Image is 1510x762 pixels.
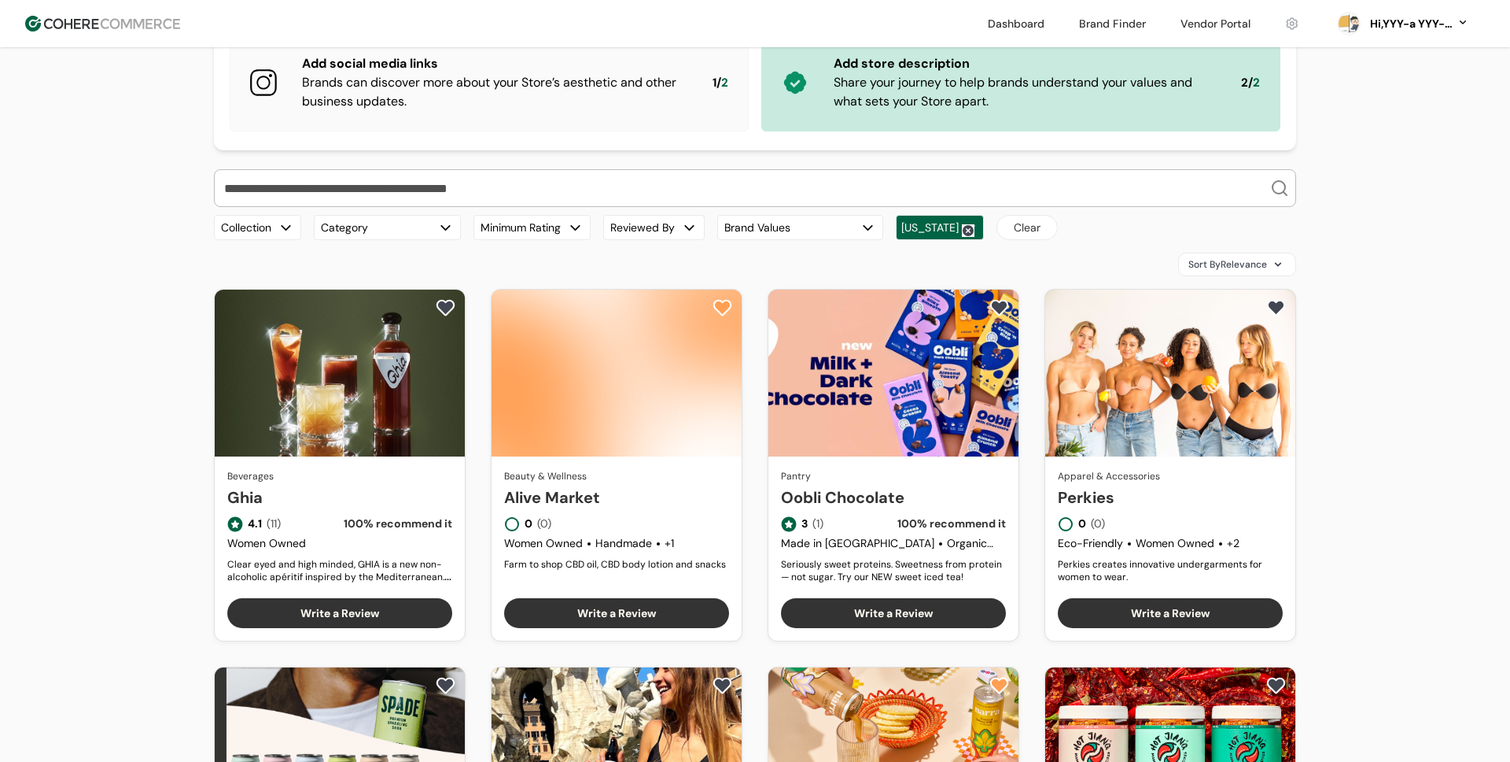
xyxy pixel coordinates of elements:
[227,486,452,509] a: Ghia
[1337,12,1361,35] svg: 0 percent
[986,674,1012,697] button: add to favorite
[834,73,1216,111] div: Share your journey to help brands understand your values and what sets your Store apart.
[302,73,687,111] div: Brands can discover more about your Store’s aesthetic and other business updates.
[986,296,1012,320] button: add to favorite
[1263,296,1289,320] button: add to favorite
[716,74,721,92] span: /
[504,486,729,509] a: Alive Market
[781,598,1006,628] button: Write a Review
[1253,74,1260,92] span: 2
[1367,16,1469,32] button: Hi,YYY-a YYY-aa
[834,54,1216,73] div: Add store description
[1058,598,1283,628] button: Write a Review
[709,296,735,320] button: add to favorite
[781,486,1006,509] a: Oobli Chocolate
[433,674,459,697] button: add to favorite
[721,74,728,92] span: 2
[709,674,735,697] button: add to favorite
[302,54,687,73] div: Add social media links
[1058,486,1283,509] a: Perkies
[25,16,180,31] img: Cohere Logo
[713,74,716,92] span: 1
[1241,74,1248,92] span: 2
[504,598,729,628] button: Write a Review
[962,224,974,237] div: Clear value
[227,598,452,628] button: Write a Review
[433,296,459,320] button: add to favorite
[1188,257,1267,272] span: Sort By Relevance
[1263,674,1289,697] button: add to favorite
[1248,74,1253,92] span: /
[1367,16,1453,32] div: Hi, YYY-a YYY-aa
[996,215,1058,240] button: Clear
